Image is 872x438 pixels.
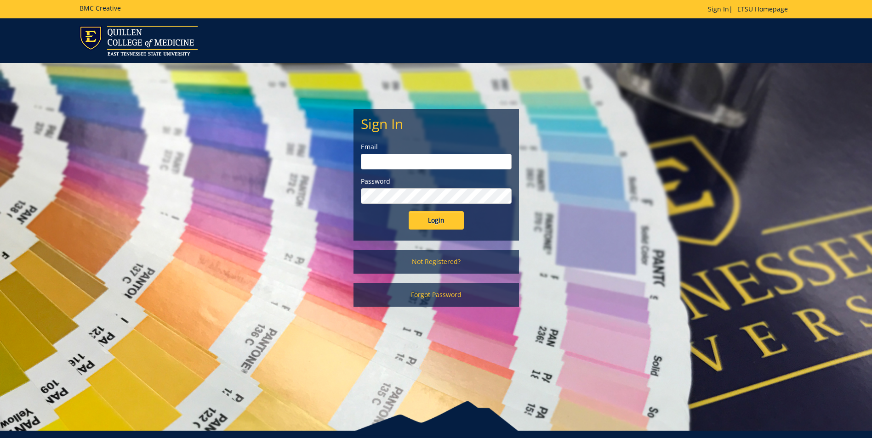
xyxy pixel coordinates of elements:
[80,5,121,11] h5: BMC Creative
[353,250,519,274] a: Not Registered?
[733,5,792,13] a: ETSU Homepage
[708,5,729,13] a: Sign In
[353,283,519,307] a: Forgot Password
[361,116,512,131] h2: Sign In
[80,26,198,56] img: ETSU logo
[361,142,512,152] label: Email
[708,5,792,14] p: |
[409,211,464,230] input: Login
[361,177,512,186] label: Password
